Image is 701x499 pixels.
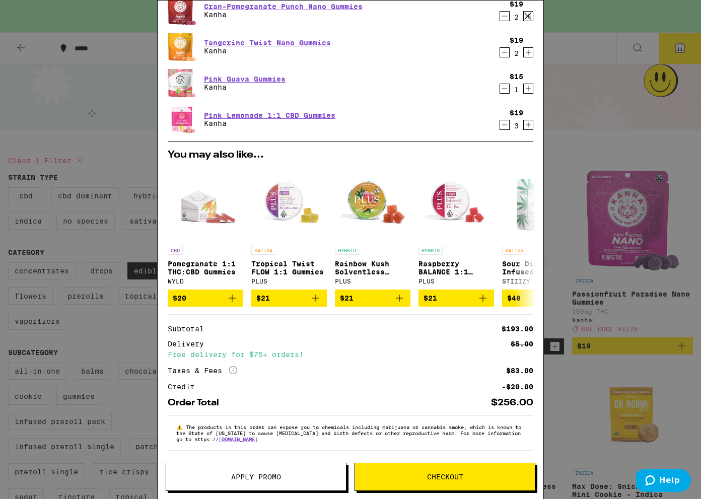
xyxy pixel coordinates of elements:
div: PLUS [251,278,327,284]
img: PLUS - Tropical Twist FLOW 1:1 Gummies [251,165,327,241]
div: $15 [510,73,523,81]
p: Tropical Twist FLOW 1:1 Gummies [251,260,327,276]
img: PLUS - Rainbow Kush Solventless Gummies [335,165,410,241]
button: Add to bag [251,290,327,307]
img: Kanha - Pink Lemonade 1:1 CBD Gummies [168,105,196,133]
div: 1 [510,86,523,94]
button: Increment [523,120,533,130]
p: HYBRID [418,246,443,255]
span: The products in this order can expose you to chemicals including marijuana or cannabis smoke, whi... [176,424,521,442]
a: Open page for Pomegranate 1:1 THC:CBD Gummies from WYLD [168,165,243,290]
p: CBD [168,246,183,255]
span: Apply Promo [231,473,281,480]
button: Increment [523,84,533,94]
p: HYBRID [335,246,359,255]
button: Decrement [500,120,510,130]
button: Increment [523,47,533,57]
iframe: Opens a widget where you can find more information [636,469,691,494]
div: $19 [510,36,523,44]
p: Kanha [204,47,331,55]
span: $48 [507,294,521,302]
span: $21 [256,294,270,302]
button: Add to bag [335,290,410,307]
button: Decrement [500,47,510,57]
p: Kanha [204,83,286,91]
div: 2 [510,13,523,21]
img: Kanha - Pink Guava Gummies [168,68,196,98]
div: 3 [510,122,523,130]
div: 2 [510,49,523,57]
div: Order Total [168,398,226,407]
img: PLUS - Raspberry BALANCE 1:1 Gummies [418,165,494,241]
a: Open page for Rainbow Kush Solventless Gummies from PLUS [335,165,410,290]
button: Add to bag [168,290,243,307]
div: $83.00 [506,367,533,374]
span: ⚠️ [176,424,186,430]
img: Kanha - Tangerine Twist Nano Gummies [168,32,196,62]
p: SATIVA [251,246,275,255]
p: Sour Diesel Infused - 7g [502,260,578,276]
p: Rainbow Kush Solventless Gummies [335,260,410,276]
button: Apply Promo [166,463,346,491]
button: Decrement [500,11,510,21]
p: Pomegranate 1:1 THC:CBD Gummies [168,260,243,276]
div: PLUS [335,278,410,284]
span: Checkout [427,473,463,480]
button: Checkout [355,463,535,491]
button: Decrement [500,84,510,94]
span: $21 [424,294,437,302]
div: Subtotal [168,325,211,332]
a: Cran-Pomegranate Punch Nano Gummies [204,3,363,11]
a: Open page for Raspberry BALANCE 1:1 Gummies from PLUS [418,165,494,290]
button: Add to bag [502,290,578,307]
div: $5.00 [511,340,533,347]
a: [DOMAIN_NAME] [219,436,258,442]
a: Tangerine Twist Nano Gummies [204,39,331,47]
a: Open page for Tropical Twist FLOW 1:1 Gummies from PLUS [251,165,327,290]
a: Open page for Sour Diesel Infused - 7g from STIIIZY [502,165,578,290]
p: Kanha [204,119,335,127]
div: STIIIZY [502,278,578,284]
button: Add to bag [418,290,494,307]
span: $20 [173,294,186,302]
span: $21 [340,294,354,302]
p: SATIVA [502,246,526,255]
div: $193.00 [502,325,533,332]
img: WYLD - Pomegranate 1:1 THC:CBD Gummies [168,165,243,241]
div: WYLD [168,278,243,284]
div: Delivery [168,340,211,347]
h2: You may also like... [168,150,533,160]
div: $256.00 [491,398,533,407]
p: Raspberry BALANCE 1:1 Gummies [418,260,494,276]
a: Pink Guava Gummies [204,75,286,83]
div: Taxes & Fees [168,366,237,375]
a: Pink Lemonade 1:1 CBD Gummies [204,111,335,119]
div: $19 [510,109,523,117]
p: Kanha [204,11,363,19]
img: STIIIZY - Sour Diesel Infused - 7g [502,165,578,241]
div: Credit [168,383,202,390]
div: PLUS [418,278,494,284]
div: -$20.00 [502,383,533,390]
div: Free delivery for $75+ orders! [168,351,533,358]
